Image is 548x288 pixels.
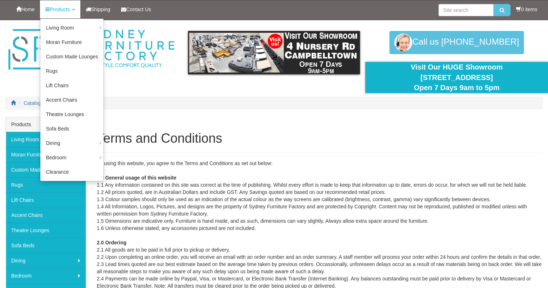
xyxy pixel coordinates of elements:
a: Moran Furniture [40,35,103,49]
strong: 2.0 Ordering [97,240,126,245]
a: Clearance [40,165,103,179]
a: Dining [6,253,86,268]
a: Rugs [40,64,103,78]
span: Products [50,6,70,12]
span: Home [21,6,35,12]
a: Living Room [40,21,103,35]
a: Bedroom [6,268,86,283]
a: Lift Chairs [40,78,103,93]
li: 0 items [516,6,537,13]
img: Sydney Furniture Factory [5,27,177,72]
a: Custom Made Lounges [6,162,86,177]
a: Bedroom [40,150,103,165]
a: Dining [40,136,103,150]
a: Custom Made Lounges [40,49,103,64]
a: Accent Chairs [6,208,86,223]
a: Shipping [80,0,116,18]
a: Theatre Lounges [6,223,86,238]
a: Accent Chairs [40,93,103,107]
a: Catalog [24,100,41,106]
div: Products [6,117,86,132]
a: Products [40,0,80,18]
span: Shipping [91,6,111,12]
a: Moran Furniture [6,147,86,162]
strong: 1.0 General usage of this website [97,175,177,181]
a: Living Room [6,132,86,147]
div: Visit Our HUGE Showroom [STREET_ADDRESS] Open 7 Days 9am to 5pm [371,62,543,93]
h1: Terms and Conditions [97,131,543,146]
a: Rugs [6,177,86,192]
a: Home [11,0,40,18]
a: Sofa Beds [6,238,86,253]
img: showroom.gif [188,31,360,74]
span: Contact Us [126,6,151,12]
input: Site search [438,4,494,16]
a: Theatre Lounges [40,107,103,121]
a: Sofa Beds [40,121,103,136]
a: Contact Us [116,0,156,18]
a: Lift Chairs [6,192,86,208]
